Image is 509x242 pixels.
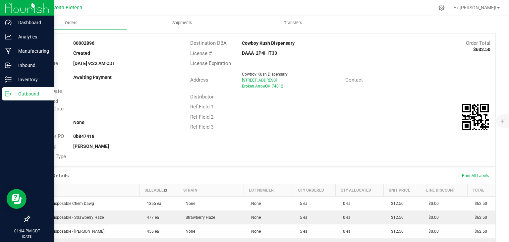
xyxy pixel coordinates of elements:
[5,48,12,54] inline-svg: Manufacturing
[12,90,51,98] p: Outbound
[182,229,195,234] span: None
[275,20,311,26] span: Transfers
[30,184,140,196] th: Item
[73,50,90,56] strong: Created
[56,20,86,26] span: Orders
[437,5,446,11] div: Manage settings
[340,201,351,206] span: 0 ea
[265,84,270,89] span: OK
[5,76,12,83] inline-svg: Inventory
[190,77,208,83] span: Address
[264,84,265,89] span: ,
[466,40,490,46] span: Order Total
[190,50,212,56] span: License #
[242,84,266,89] span: Broken Arrow
[242,50,277,56] strong: DAAA-2P4I-IT33
[388,201,404,206] span: $12.50
[462,104,489,130] img: Scan me!
[190,60,231,66] span: License Expiration
[388,215,404,220] span: $12.50
[182,201,195,206] span: None
[293,184,336,196] th: Qty Ordered
[12,61,51,69] p: Inbound
[453,5,496,10] span: Hi, [PERSON_NAME]!
[143,215,159,220] span: 477 ea
[73,144,109,149] strong: [PERSON_NAME]
[340,215,351,220] span: 0 ea
[140,184,178,196] th: Sellable
[34,215,104,220] span: 2 Gram Disposable - Strawberry Haze
[462,173,489,178] span: Print All Labels
[5,91,12,97] inline-svg: Outbound
[425,215,439,220] span: $0.00
[238,16,349,30] a: Transfers
[178,184,244,196] th: Strain
[53,5,82,11] span: Volta Biotech
[248,229,261,234] span: None
[12,76,51,84] p: Inventory
[73,134,94,139] strong: 0b847418
[388,229,404,234] span: $12.50
[473,47,490,52] strong: $632.50
[242,72,288,77] span: Cowboy Kush Dispensary
[16,16,127,30] a: Orders
[248,201,261,206] span: None
[297,215,308,220] span: 5 ea
[12,47,51,55] p: Manufacturing
[34,229,104,234] span: 2 Gram Disposable - [PERSON_NAME]
[242,40,295,46] strong: Cowboy Kush Dispensary
[425,201,439,206] span: $0.00
[340,229,351,234] span: 0 ea
[3,228,51,234] p: 01:04 PM CDT
[12,33,51,41] p: Analytics
[143,201,161,206] span: 1355 ea
[73,120,85,125] strong: None
[248,215,261,220] span: None
[127,16,238,30] a: Shipments
[190,104,213,110] span: Ref Field 1
[471,201,487,206] span: $62.50
[425,229,439,234] span: $0.00
[471,215,487,220] span: $62.50
[7,189,27,209] iframe: Resource center
[336,184,384,196] th: Qty Allocated
[143,229,159,234] span: 455 ea
[34,201,94,206] span: 2 Gram Disposable Chem Dawg
[297,229,308,234] span: 5 ea
[467,184,495,196] th: Total
[190,124,213,130] span: Ref Field 3
[421,184,467,196] th: Line Discount
[471,229,487,234] span: $62.50
[244,184,293,196] th: Lot Number
[190,114,213,120] span: Ref Field 2
[462,104,489,130] qrcode: 00002896
[182,215,215,220] span: Strawberry Haze
[163,20,201,26] span: Shipments
[384,184,421,196] th: Unit Price
[297,201,308,206] span: 5 ea
[272,84,283,89] span: 74012
[5,33,12,40] inline-svg: Analytics
[12,19,51,27] p: Dashboard
[242,78,277,83] span: [STREET_ADDRESS]
[190,40,227,46] span: Destination DBA
[345,77,363,83] span: Contact
[5,62,12,69] inline-svg: Inbound
[5,19,12,26] inline-svg: Dashboard
[73,61,115,66] strong: [DATE] 9:22 AM CDT
[73,75,112,80] strong: Awaiting Payment
[73,40,94,46] strong: 00002896
[3,234,51,239] p: [DATE]
[190,94,214,100] span: Distributor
